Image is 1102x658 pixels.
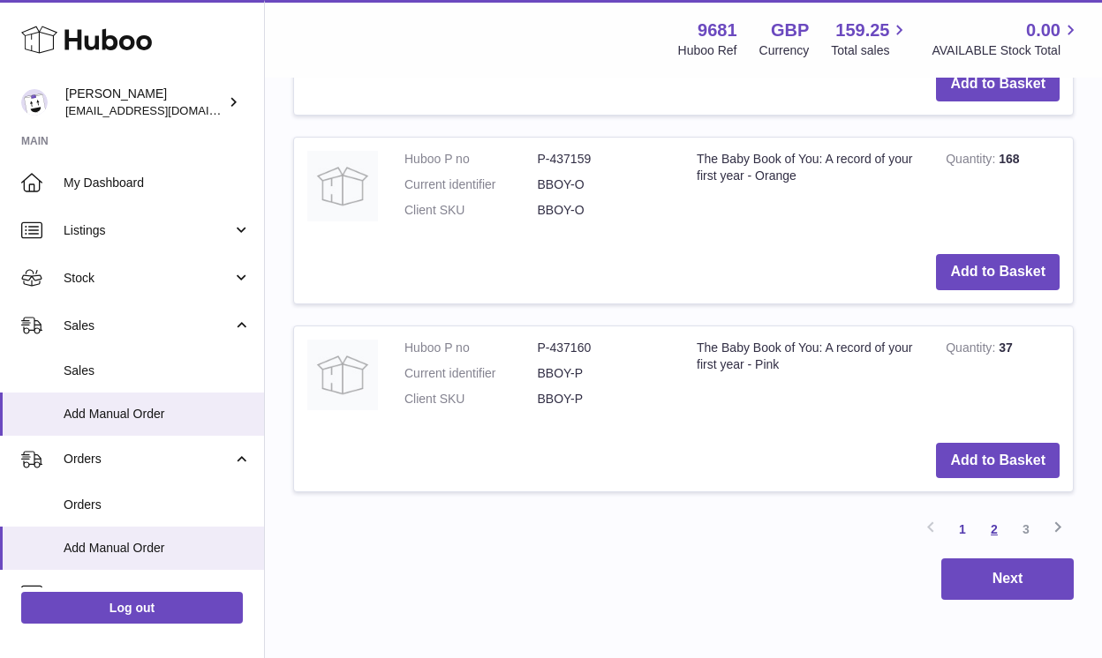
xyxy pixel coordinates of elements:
[21,592,243,624] a: Log out
[65,103,260,117] span: [EMAIL_ADDRESS][DOMAIN_NAME]
[932,138,1073,241] td: 168
[538,176,671,193] dd: BBOY-O
[538,391,671,408] dd: BBOY-P
[538,340,671,356] dd: P-437160
[538,151,671,168] dd: P-437159
[683,138,932,241] td: The Baby Book of You: A record of your first year - Orange
[683,326,932,430] td: The Baby Book of You: A record of your first year - Pink
[404,365,538,382] dt: Current identifier
[759,42,810,59] div: Currency
[404,176,538,193] dt: Current identifier
[64,585,251,602] span: Usage
[307,151,378,221] img: The Baby Book of You: A record of your first year - Orange
[538,365,671,382] dd: BBOY-P
[947,513,978,545] a: 1
[946,340,999,359] strong: Quantity
[936,66,1060,102] button: Add to Basket
[831,19,910,59] a: 159.25 Total sales
[771,19,809,42] strong: GBP
[64,318,232,334] span: Sales
[1010,513,1042,545] a: 3
[936,254,1060,290] button: Add to Basket
[404,391,538,408] dt: Client SKU
[64,540,251,557] span: Add Manual Order
[698,19,737,42] strong: 9681
[1026,19,1060,42] span: 0.00
[404,151,538,168] dt: Huboo P no
[538,202,671,219] dd: BBOY-O
[64,270,232,287] span: Stock
[831,42,910,59] span: Total sales
[835,19,889,42] span: 159.25
[64,406,251,422] span: Add Manual Order
[404,340,538,356] dt: Huboo P no
[307,340,378,410] img: The Baby Book of You: A record of your first year - Pink
[978,513,1010,545] a: 2
[404,202,538,219] dt: Client SKU
[64,222,232,239] span: Listings
[64,175,251,191] span: My Dashboard
[64,497,251,513] span: Orders
[65,86,224,119] div: [PERSON_NAME]
[932,326,1073,430] td: 37
[941,558,1074,600] button: Next
[64,363,251,379] span: Sales
[678,42,737,59] div: Huboo Ref
[946,152,999,170] strong: Quantity
[936,443,1060,479] button: Add to Basket
[932,19,1081,59] a: 0.00 AVAILABLE Stock Total
[21,89,48,116] img: hello@colourchronicles.com
[932,42,1081,59] span: AVAILABLE Stock Total
[64,451,232,467] span: Orders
